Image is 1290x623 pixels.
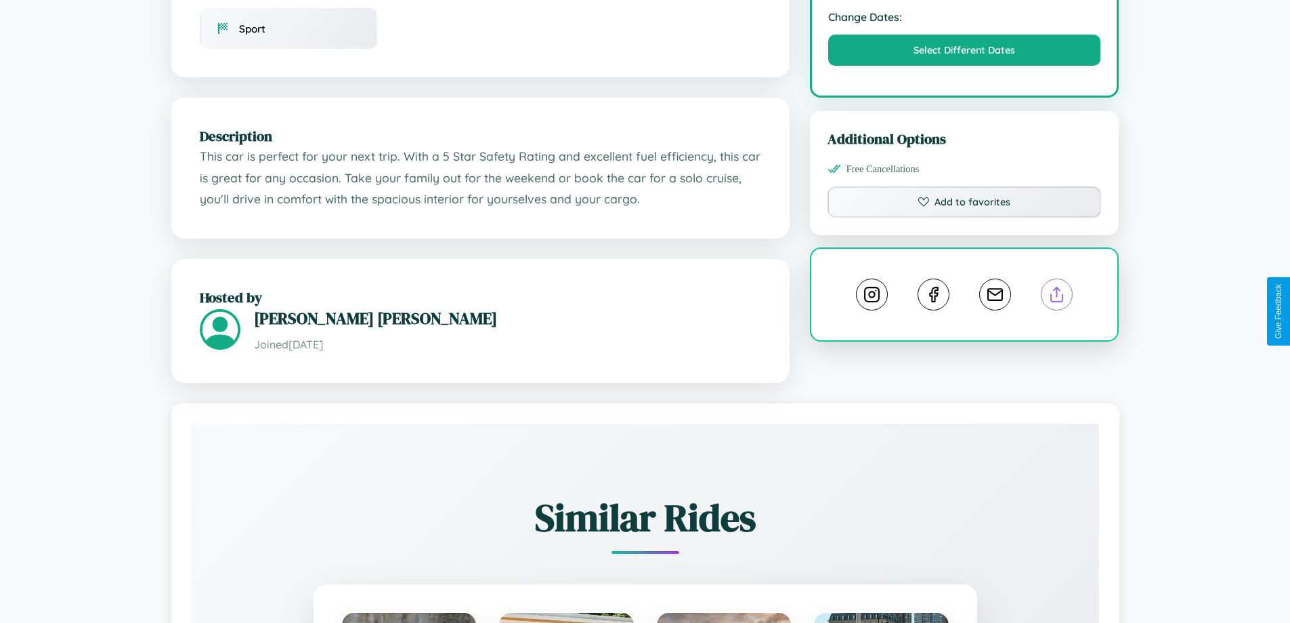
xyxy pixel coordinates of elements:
strong: Change Dates: [828,10,1101,24]
span: Free Cancellations [846,163,920,175]
button: Select Different Dates [828,35,1101,66]
div: Give Feedback [1274,284,1283,339]
h3: Additional Options [827,129,1102,148]
p: Joined [DATE] [254,335,761,355]
h2: Description [200,126,761,146]
h2: Hosted by [200,287,761,307]
h3: [PERSON_NAME] [PERSON_NAME] [254,307,761,329]
h2: Similar Rides [239,491,1052,544]
p: This car is perfect for your next trip. With a 5 Star Safety Rating and excellent fuel efficiency... [200,146,761,210]
span: Sport [239,22,265,35]
button: Add to favorites [827,186,1102,218]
